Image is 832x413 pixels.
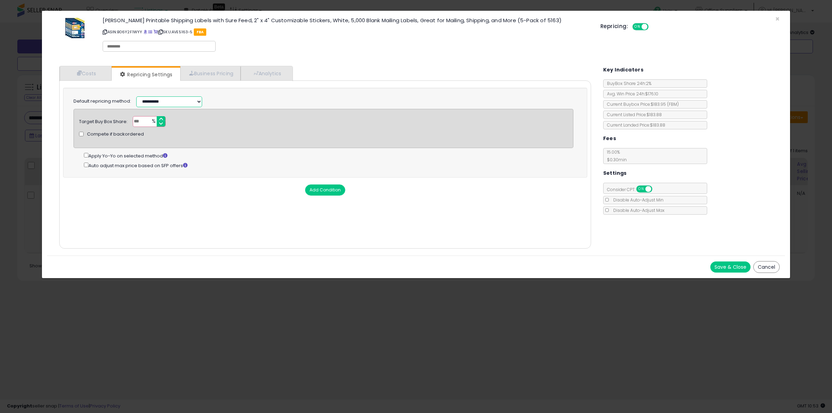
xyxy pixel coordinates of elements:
[603,134,616,143] h5: Fees
[600,24,628,29] h5: Repricing:
[603,66,644,74] h5: Key Indicators
[604,91,658,97] span: Avg. Win Price 24h: $176.10
[667,101,679,107] span: ( FBM )
[112,68,180,81] a: Repricing Settings
[604,157,627,163] span: $0.30 min
[305,184,345,196] button: Add Condition
[144,29,147,35] a: BuyBox page
[637,186,645,192] span: ON
[633,24,642,30] span: ON
[87,131,144,138] span: Compete if backordered
[610,207,665,213] span: Disable Auto-Adjust Max
[103,26,590,37] p: ASIN: B06Y2F1WYY | SKU: AVE5163-5
[79,116,128,125] div: Target Buy Box Share:
[84,161,573,169] div: Auto adjust max price based on SFP offers
[73,98,131,105] label: Default repricing method:
[148,29,152,35] a: All offer listings
[775,14,780,24] span: ×
[753,261,780,273] button: Cancel
[651,101,679,107] span: $183.95
[84,152,573,159] div: Apply Yo-Yo on selected method
[180,66,241,80] a: Business Pricing
[651,186,662,192] span: OFF
[154,29,157,35] a: Your listing only
[60,66,112,80] a: Costs
[604,101,679,107] span: Current Buybox Price:
[604,112,662,118] span: Current Listed Price: $183.88
[194,28,207,36] span: FBA
[604,149,627,163] span: 15.00 %
[148,117,159,127] span: %
[604,80,651,86] span: BuyBox Share 24h: 2%
[604,187,661,192] span: Consider CPT:
[710,261,751,273] button: Save & Close
[241,66,292,80] a: Analytics
[603,169,627,178] h5: Settings
[103,18,590,23] h3: [PERSON_NAME] Printable Shipping Labels with Sure Feed, 2" x 4" Customizable Stickers, White, 5,0...
[610,197,664,203] span: Disable Auto-Adjust Min
[648,24,659,30] span: OFF
[604,122,665,128] span: Current Landed Price: $183.88
[64,18,85,38] img: 51CmxGM70aL._SL60_.jpg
